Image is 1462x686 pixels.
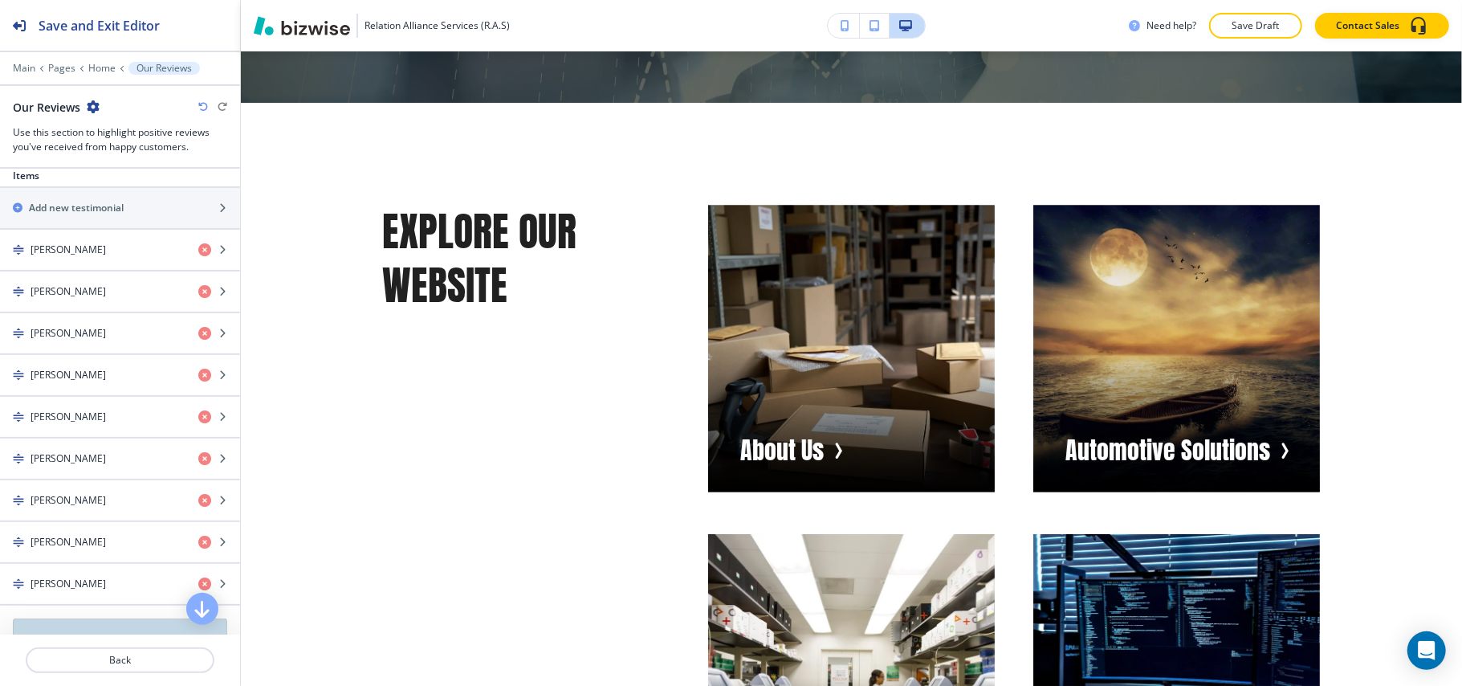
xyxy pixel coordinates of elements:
button: Navigation item imageAutomotive Solutions [1033,205,1320,492]
h3: Relation Alliance Services (R.A.S) [364,18,510,33]
button: Back [26,647,214,673]
button: Our Reviews [128,62,200,75]
div: Open Intercom Messenger [1407,631,1446,670]
img: Drag [13,537,24,548]
img: Drag [13,370,24,381]
h2: Save and Exit Editor [39,16,160,35]
img: Drag [13,578,24,590]
img: Drag [13,495,24,506]
h2: Our Reviews [13,99,80,116]
button: Relation Alliance Services (R.A.S) [254,14,510,38]
h3: Need help? [1146,18,1196,33]
h2: Items [13,169,39,183]
button: Pages [48,63,75,74]
h4: [PERSON_NAME] [31,493,106,508]
button: Home [88,63,116,74]
button: Navigation item imageAbout Us [708,205,995,492]
p: Back [27,653,213,668]
button: Save Draft [1209,13,1302,39]
h4: [PERSON_NAME] [31,577,106,591]
h4: [PERSON_NAME] [31,410,106,424]
p: Contact Sales [1336,18,1399,33]
h4: [PERSON_NAME] [31,326,106,341]
p: Our Reviews [136,63,192,74]
h3: Use this section to highlight positive reviews you've received from happy customers. [13,125,227,154]
img: Drag [13,244,24,255]
button: Contact Sales [1315,13,1449,39]
img: Drag [13,286,24,297]
img: Drag [13,328,24,339]
button: Main [13,63,35,74]
h4: [PERSON_NAME] [31,368,106,382]
h4: [PERSON_NAME] [31,243,106,257]
p: Save Draft [1230,18,1281,33]
p: EXPLORE OUR WEBSITE [383,205,670,312]
img: Drag [13,453,24,464]
img: Drag [13,411,24,423]
h4: [PERSON_NAME] [31,535,106,549]
img: Bizwise Logo [254,16,350,35]
h2: Add new testimonial [29,201,124,215]
h4: [PERSON_NAME] [31,284,106,299]
h4: [PERSON_NAME] [31,451,106,466]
